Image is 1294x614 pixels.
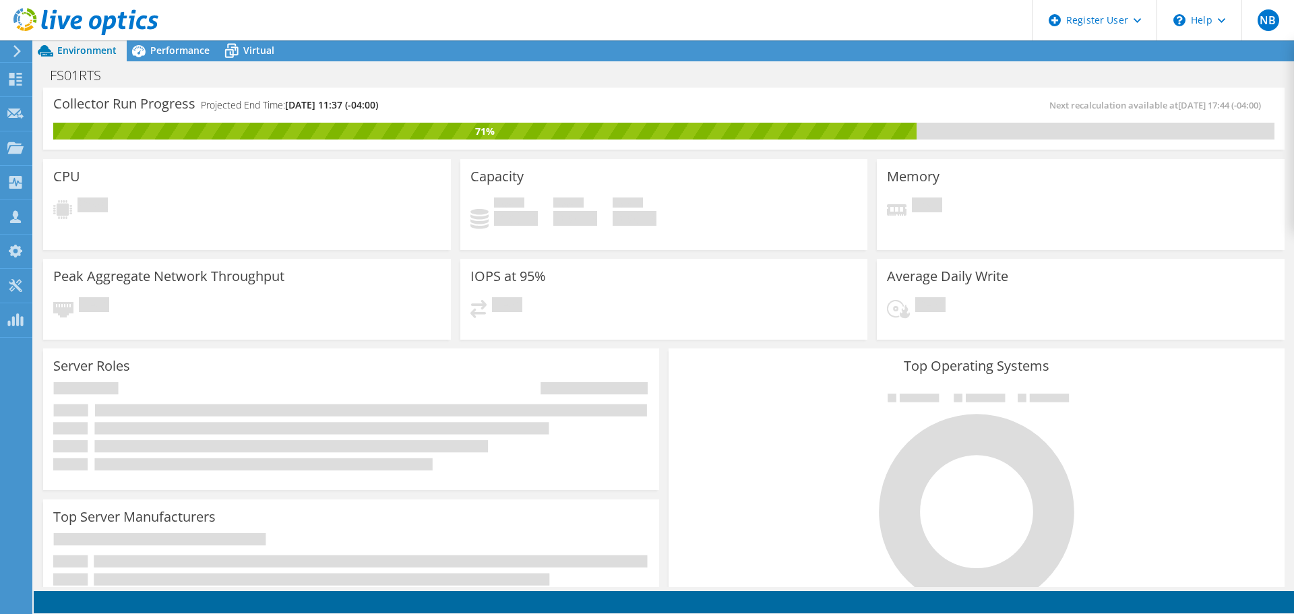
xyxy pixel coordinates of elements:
[201,98,378,113] h4: Projected End Time:
[44,68,122,83] h1: FS01RTS
[53,169,80,184] h3: CPU
[494,211,538,226] h4: 0 GiB
[679,359,1274,373] h3: Top Operating Systems
[912,197,942,216] span: Pending
[494,197,524,211] span: Used
[492,297,522,315] span: Pending
[79,297,109,315] span: Pending
[53,269,284,284] h3: Peak Aggregate Network Throughput
[150,44,210,57] span: Performance
[1258,9,1279,31] span: NB
[57,44,117,57] span: Environment
[1173,14,1185,26] svg: \n
[470,169,524,184] h3: Capacity
[285,98,378,111] span: [DATE] 11:37 (-04:00)
[78,197,108,216] span: Pending
[553,211,597,226] h4: 0 GiB
[613,197,643,211] span: Total
[887,169,939,184] h3: Memory
[553,197,584,211] span: Free
[470,269,546,284] h3: IOPS at 95%
[53,359,130,373] h3: Server Roles
[915,297,946,315] span: Pending
[1049,99,1268,111] span: Next recalculation available at
[53,124,917,139] div: 71%
[53,510,216,524] h3: Top Server Manufacturers
[1178,99,1261,111] span: [DATE] 17:44 (-04:00)
[243,44,274,57] span: Virtual
[613,211,656,226] h4: 0 GiB
[887,269,1008,284] h3: Average Daily Write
